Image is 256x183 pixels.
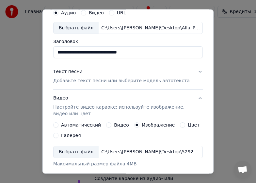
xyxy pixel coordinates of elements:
button: Текст песниДобавьте текст песни или выберите модель автотекста [53,63,203,89]
div: C:\Users\[PERSON_NAME]\Desktop\5292263895202921259.jpg [99,149,202,155]
div: Максимальный размер файла 4MB [53,161,203,167]
label: Цвет [188,123,200,127]
div: Выбрать файл [54,146,99,158]
div: C:\Users\[PERSON_NAME]\Desktop\Alla_Pugachjova_-_A_znaesh_vsjo_eshhjo_budet_48110881.mp3 [99,24,202,31]
label: Галерея [61,133,81,138]
label: Видео [114,123,129,127]
p: Добавьте текст песни или выберите модель автотекста [53,78,190,84]
button: ВидеоНастройте видео караоке: используйте изображение, видео или цвет [53,90,203,122]
div: Видео [53,95,192,117]
label: Заголовок [53,39,203,44]
label: Видео [89,10,104,15]
p: Настройте видео караоке: используйте изображение, видео или цвет [53,104,192,117]
label: Изображение [142,123,175,127]
label: Автоматический [61,123,101,127]
label: Аудио [61,10,76,15]
div: Выбрать файл [54,22,99,34]
div: Текст песни [53,69,83,75]
label: URL [117,10,126,15]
